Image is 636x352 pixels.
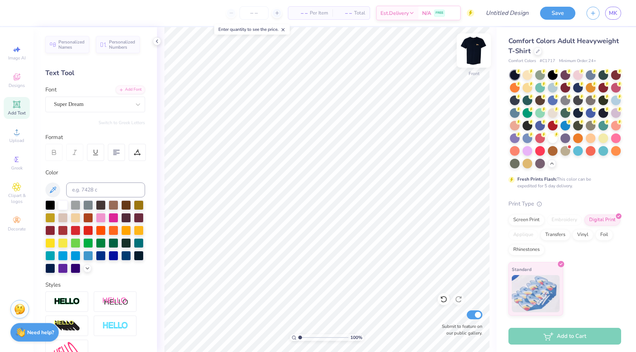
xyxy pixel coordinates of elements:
div: Styles [45,281,145,289]
div: Digital Print [584,214,620,226]
img: 3d Illusion [54,320,80,332]
span: Image AI [8,55,26,61]
span: Personalized Names [58,39,85,50]
input: e.g. 7428 c [66,183,145,197]
span: Decorate [8,226,26,232]
div: Add Font [116,85,145,94]
span: Comfort Colors [508,58,536,64]
span: Greek [11,165,23,171]
span: MK [609,9,617,17]
div: This color can be expedited for 5 day delivery. [517,176,609,189]
span: Upload [9,138,24,143]
img: Stroke [54,297,80,306]
span: Clipart & logos [4,193,30,204]
span: N/A [422,9,431,17]
span: Total [354,9,365,17]
div: Rhinestones [508,244,545,255]
input: Untitled Design [480,6,534,20]
div: Vinyl [572,229,593,240]
label: Font [45,85,57,94]
span: Minimum Order: 24 + [559,58,596,64]
span: Add Text [8,110,26,116]
div: Applique [508,229,538,240]
div: Transfers [540,229,570,240]
span: # C1717 [540,58,555,64]
div: Front [469,70,479,77]
div: Screen Print [508,214,545,226]
span: – – [337,9,352,17]
div: Format [45,133,146,142]
label: Submit to feature on our public gallery. [438,323,482,336]
div: Color [45,168,145,177]
span: Designs [9,83,25,88]
div: Print Type [508,200,621,208]
img: Front [459,36,489,65]
span: Comfort Colors Adult Heavyweight T-Shirt [508,36,619,55]
img: Shadow [102,297,128,306]
div: Enter quantity to see the price. [214,24,290,35]
strong: Need help? [27,329,54,336]
div: Embroidery [547,214,582,226]
a: MK [605,7,621,20]
button: Save [540,7,575,20]
span: Est. Delivery [380,9,409,17]
span: – – [293,9,308,17]
img: Negative Space [102,322,128,330]
strong: Fresh Prints Flash: [517,176,557,182]
span: FREE [436,10,443,16]
span: Standard [512,265,531,273]
div: Text Tool [45,68,145,78]
div: Foil [595,229,613,240]
span: Personalized Numbers [109,39,135,50]
img: Standard [512,275,560,312]
input: – – [240,6,269,20]
button: Switch to Greek Letters [99,120,145,126]
span: Per Item [310,9,328,17]
span: 100 % [350,334,362,341]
